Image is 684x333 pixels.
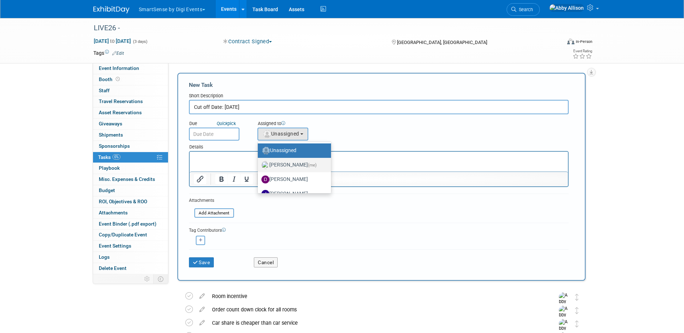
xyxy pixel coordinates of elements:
[93,174,168,185] a: Misc. Expenses & Credits
[93,196,168,207] a: ROI, Objectives & ROO
[189,257,214,267] button: Save
[112,51,124,56] a: Edit
[262,131,299,137] span: Unassigned
[217,121,228,126] i: Quick
[507,3,540,16] a: Search
[99,132,123,138] span: Shipments
[254,257,278,267] button: Cancel
[109,38,116,44] span: to
[549,4,584,12] img: Abby Allison
[518,37,593,48] div: Event Format
[93,219,168,230] a: Event Binder (.pdf export)
[189,141,569,151] div: Details
[573,49,592,53] div: Event Rating
[99,143,130,149] span: Sponsorships
[153,274,168,284] td: Toggle Event Tabs
[567,39,574,44] img: Format-Inperson.png
[93,6,129,13] img: ExhibitDay
[189,128,239,141] input: Due Date
[93,63,168,74] a: Event Information
[228,174,240,184] button: Italic
[189,100,569,114] input: Name of task or a short description
[99,121,122,126] span: Giveaways
[262,147,270,155] img: Unassigned-User-Icon.png
[93,38,131,44] span: [DATE] [DATE]
[189,226,569,234] div: Tag Contributors
[99,221,156,227] span: Event Binder (.pdf export)
[99,110,142,115] span: Asset Reservations
[93,263,168,274] a: Delete Event
[99,210,128,216] span: Attachments
[575,320,579,327] i: Move task
[91,22,550,35] div: LIVE26 -
[559,306,570,331] img: Abby Allison
[261,159,324,171] label: [PERSON_NAME]
[189,81,569,89] div: New Task
[190,152,568,172] iframe: Rich Text Area
[93,208,168,218] a: Attachments
[93,119,168,129] a: Giveaways
[93,85,168,96] a: Staff
[93,252,168,263] a: Logs
[196,320,208,326] a: edit
[261,174,324,185] label: [PERSON_NAME]
[208,290,544,302] div: Room incentive
[99,254,110,260] span: Logs
[215,120,237,126] a: Quickpick
[575,307,579,314] i: Move task
[93,74,168,85] a: Booth
[208,303,544,316] div: Order count down clock for all rooms
[99,187,115,193] span: Budget
[141,274,154,284] td: Personalize Event Tab Strip
[261,176,269,183] img: D.jpg
[257,128,309,141] button: Unassigned
[93,185,168,196] a: Budget
[189,120,247,128] div: Due
[208,317,544,329] div: Car share is cheaper than car service
[93,141,168,152] a: Sponsorships
[261,145,324,156] label: Unassigned
[196,306,208,313] a: edit
[93,107,168,118] a: Asset Reservations
[194,174,206,184] button: Insert/edit link
[93,96,168,107] a: Travel Reservations
[189,93,569,100] div: Short Description
[308,163,317,168] span: (me)
[559,292,570,318] img: Abby Allison
[215,174,228,184] button: Bold
[93,163,168,174] a: Playbook
[93,130,168,141] a: Shipments
[516,7,533,12] span: Search
[257,120,344,128] div: Assigned to
[99,65,139,71] span: Event Information
[261,188,324,200] label: [PERSON_NAME]
[114,76,121,82] span: Booth not reserved yet
[99,165,120,171] span: Playbook
[240,174,253,184] button: Underline
[397,40,487,45] span: [GEOGRAPHIC_DATA], [GEOGRAPHIC_DATA]
[93,49,124,57] td: Tags
[93,230,168,240] a: Copy/Duplicate Event
[575,294,579,301] i: Move task
[261,190,269,198] img: J.jpg
[99,76,121,82] span: Booth
[99,98,143,104] span: Travel Reservations
[98,154,120,160] span: Tasks
[221,38,275,45] button: Contract Signed
[93,241,168,252] a: Event Settings
[99,265,127,271] span: Delete Event
[99,88,110,93] span: Staff
[99,243,131,249] span: Event Settings
[99,199,147,204] span: ROI, Objectives & ROO
[132,39,147,44] span: (3 days)
[99,176,155,182] span: Misc. Expenses & Credits
[99,232,147,237] span: Copy/Duplicate Event
[93,152,168,163] a: Tasks0%
[189,197,234,204] div: Attachments
[575,39,592,44] div: In-Person
[196,293,208,299] a: edit
[112,154,120,160] span: 0%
